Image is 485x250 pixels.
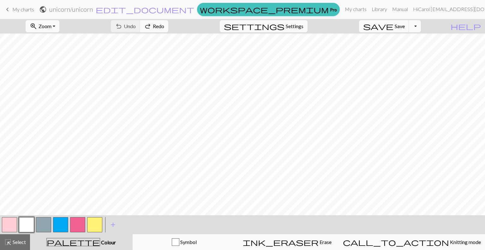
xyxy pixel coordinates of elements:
span: save [363,22,393,31]
span: Save [395,23,405,29]
a: Manual [390,3,410,15]
span: redo [144,22,152,31]
span: zoom_in [30,22,37,31]
span: add [109,220,117,229]
a: My charts [4,4,34,15]
span: highlight_alt [4,238,12,247]
span: ink_eraser [243,238,319,247]
button: SettingsSettings [220,20,308,32]
span: public [39,5,47,14]
span: Select [12,239,26,245]
span: workspace_premium [200,5,329,14]
button: Zoom [26,20,59,32]
button: Symbol [133,234,236,250]
button: Knitting mode [339,234,485,250]
a: My charts [342,3,369,15]
span: Knitting mode [449,239,481,245]
span: Settings [286,22,303,30]
h2: unicorn / unicorn [49,6,93,13]
span: Colour [100,239,116,245]
span: edit_document [96,5,194,14]
a: Pro [197,3,340,16]
span: Zoom [39,23,51,29]
span: settings [224,22,284,31]
span: call_to_action [343,238,449,247]
button: Save [359,20,409,32]
span: palette [47,238,100,247]
span: Redo [153,23,164,29]
a: Library [369,3,390,15]
span: Erase [319,239,332,245]
span: My charts [12,6,34,12]
span: Symbol [179,239,197,245]
span: help [451,22,481,31]
i: Settings [224,22,284,30]
button: Colour [30,234,133,250]
span: keyboard_arrow_left [4,5,11,14]
button: Redo [140,20,168,32]
button: Erase [236,234,339,250]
